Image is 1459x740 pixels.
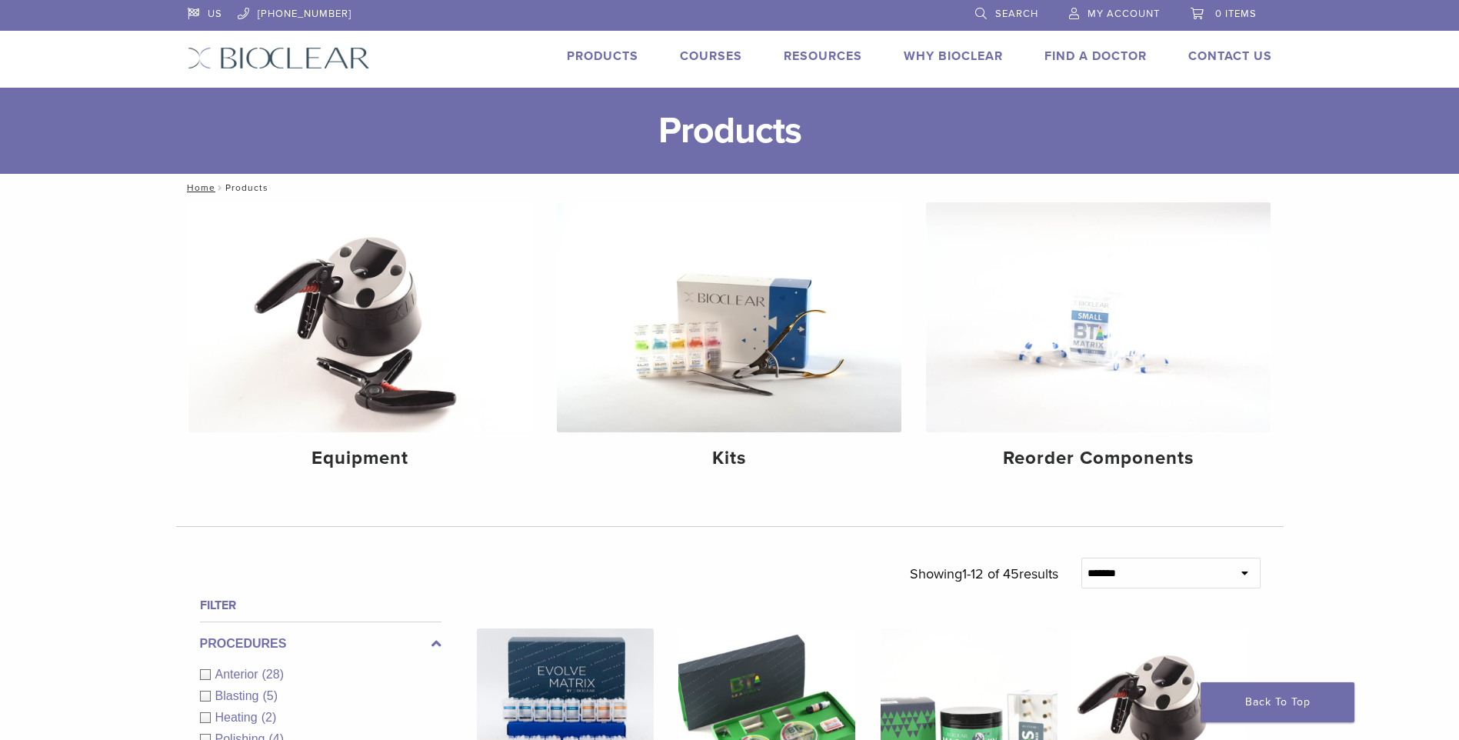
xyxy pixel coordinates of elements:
a: Contact Us [1188,48,1272,64]
span: (5) [262,689,278,702]
a: Kits [557,202,901,482]
h4: Reorder Components [938,445,1258,472]
a: Home [182,182,215,193]
a: Why Bioclear [904,48,1003,64]
span: 0 items [1215,8,1257,20]
h4: Kits [569,445,889,472]
h4: Filter [200,596,441,615]
label: Procedures [200,635,441,653]
span: Search [995,8,1038,20]
span: Anterior [215,668,262,681]
span: / [215,184,225,192]
a: Reorder Components [926,202,1271,482]
p: Showing results [910,558,1058,590]
span: (28) [262,668,284,681]
nav: Products [176,174,1284,202]
span: Heating [215,711,261,724]
a: Find A Doctor [1044,48,1147,64]
span: My Account [1088,8,1160,20]
a: Equipment [188,202,533,482]
img: Equipment [188,202,533,432]
a: Back To Top [1201,682,1354,722]
img: Reorder Components [926,202,1271,432]
h4: Equipment [201,445,521,472]
a: Resources [784,48,862,64]
img: Bioclear [188,47,370,69]
span: Blasting [215,689,263,702]
img: Kits [557,202,901,432]
a: Courses [680,48,742,64]
span: 1-12 of 45 [962,565,1019,582]
span: (2) [261,711,277,724]
a: Products [567,48,638,64]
